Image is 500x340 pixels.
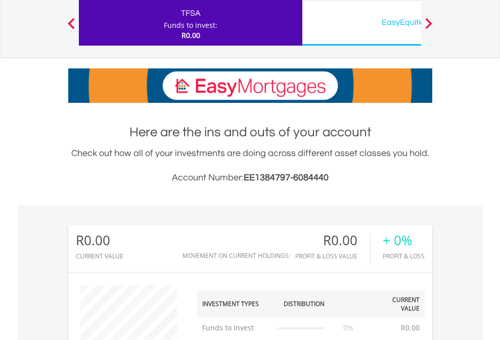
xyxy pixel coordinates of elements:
[85,6,296,20] div: TFSA
[383,233,425,248] div: + 0%
[383,253,425,259] div: Profit & Loss
[76,233,123,248] div: R0.00
[76,253,123,259] div: CURRENT VALUE
[284,299,325,308] div: Distribution
[244,173,329,182] span: EE1384797-6084440
[419,23,439,33] button: Next
[183,252,290,259] div: Movement on Current Holdings:
[164,20,217,30] div: Funds to invest:
[368,290,425,318] th: Current Value
[68,123,432,141] h1: Here are the ins and outs of your account
[396,318,425,338] td: R0.00
[68,171,432,185] h3: Account Number:
[330,318,368,338] td: 0%
[295,253,370,259] div: Profit & Loss Value
[181,30,200,40] span: R0.00
[68,68,432,103] img: EasyMortage Promotion Banner
[197,290,273,318] th: Investment Types
[61,23,81,33] button: Previous
[197,318,273,338] td: Funds to Invest
[68,146,432,185] div: Check out how all of your investments are doing across different asset classes you hold.
[295,233,370,248] div: R0.00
